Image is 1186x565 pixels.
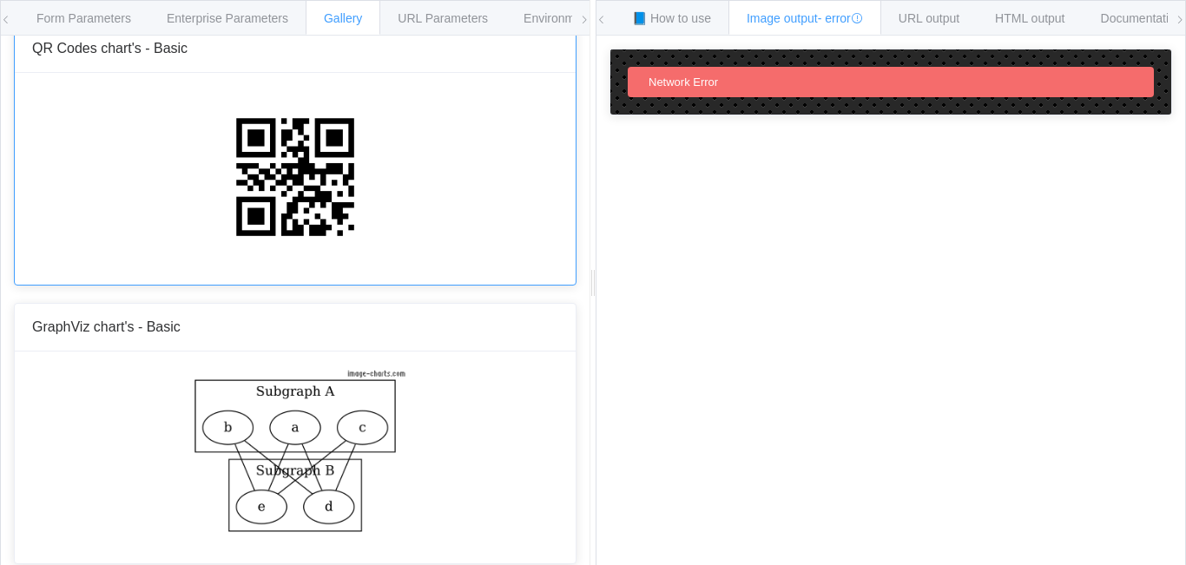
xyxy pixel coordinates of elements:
span: - error [818,11,863,25]
span: Environments [524,11,598,25]
span: Image output [747,11,863,25]
span: Gallery [324,11,362,25]
span: 📘 How to use [632,11,711,25]
span: QR Codes chart's - Basic [32,41,188,56]
span: URL Parameters [398,11,488,25]
img: Static chart exemple [208,90,382,264]
span: GraphViz chart's - Basic [32,319,181,334]
span: URL output [899,11,959,25]
span: Enterprise Parameters [167,11,288,25]
span: Network Error [649,76,718,89]
img: Static chart exemple [184,369,406,542]
span: Form Parameters [36,11,131,25]
span: Documentation [1101,11,1183,25]
span: HTML output [995,11,1064,25]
